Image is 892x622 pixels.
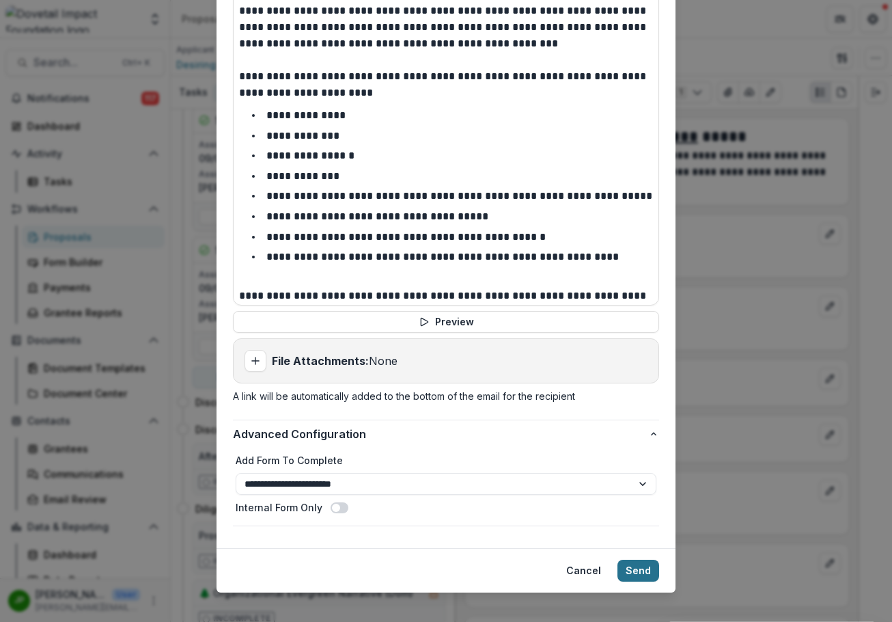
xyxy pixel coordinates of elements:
button: Add attachment [245,350,266,372]
strong: File Attachments: [272,354,369,368]
button: Cancel [558,560,609,582]
button: Send [617,560,659,582]
p: None [272,353,398,369]
label: Internal Form Only [236,500,322,515]
div: Advanced Configuration [233,448,659,526]
p: A link will be automatically added to the bottom of the email for the recipient [233,389,659,403]
span: Advanced Configuration [233,426,648,442]
label: Add Form To Complete [236,453,656,468]
button: Preview [233,311,659,333]
button: Advanced Configuration [233,420,659,448]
